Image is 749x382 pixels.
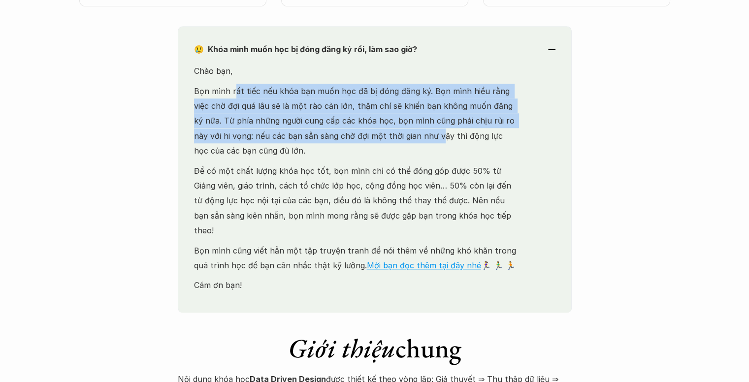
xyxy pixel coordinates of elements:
p: Cám ơn bạn! [194,278,520,292]
strong: 😢 Khóa mình muốn học bị đóng đăng ký rồi, làm sao giờ? [194,44,417,54]
h1: chung [178,332,572,364]
a: Mời bạn đọc thêm tại đây nhé [367,260,481,270]
p: Chào bạn, [194,64,520,78]
em: Giới thiệu [288,331,395,365]
p: Bọn mình rất tiếc nếu khóa bạn muốn học đã bị đóng đăng ký. Bọn mình hiểu rằng việc chờ đợi quá l... [194,84,520,159]
p: Để có một chất lượng khóa học tốt, bọn mình chỉ có thể đóng góp được 50% từ Giảng viên, giáo trìn... [194,163,520,238]
p: Bọn mình cũng viết hẳn một tập truyện tranh để nói thêm về những khó khăn trong quá trình học để ... [194,243,520,273]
